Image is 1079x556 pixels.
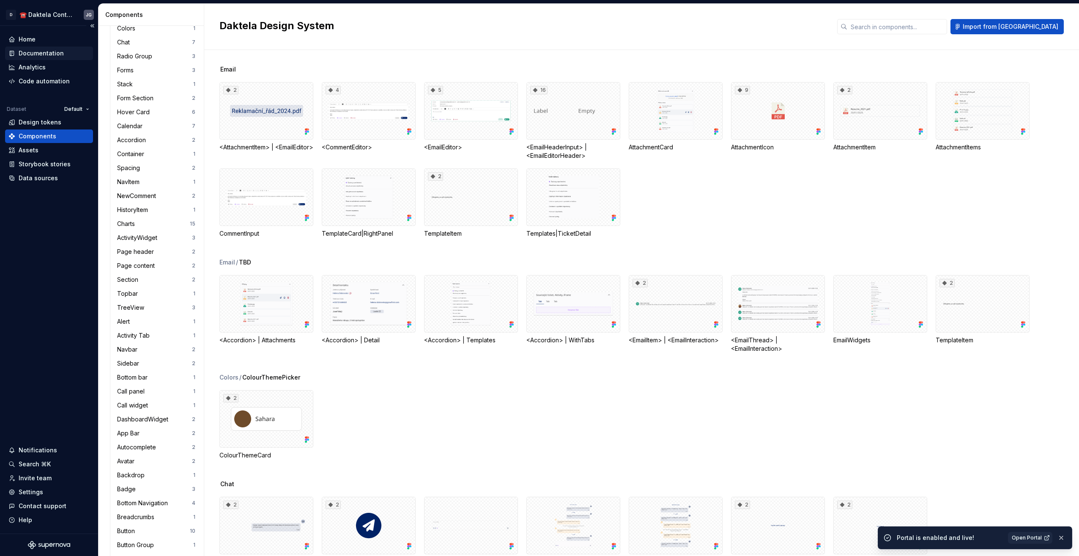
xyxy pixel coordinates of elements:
[117,248,157,256] div: Page header
[897,534,1003,542] div: Portal is enabled and live!
[114,343,199,356] a: Navbar2
[837,86,852,94] div: 2
[939,279,955,287] div: 2
[735,86,750,94] div: 9
[117,275,142,284] div: Section
[424,143,518,151] div: <EmailEditor>
[117,52,156,61] div: Radio Group
[326,501,341,509] div: 2
[19,132,56,140] div: Components
[193,332,195,339] div: 1
[735,501,750,509] div: 2
[193,472,195,479] div: 1
[19,35,36,44] div: Home
[193,514,195,520] div: 1
[629,275,723,353] div: 2<EmailItem> | <EmailInteraction>
[239,258,251,267] span: TBD
[114,119,199,133] a: Calendar7
[117,80,136,88] div: Stack
[19,446,57,454] div: Notifications
[424,229,518,238] div: TemplateItem
[5,47,93,60] a: Documentation
[219,143,313,151] div: <AttachmentItem> | <EmailEditor>
[731,336,825,353] div: <EmailThread> | <EmailInteraction>
[19,63,46,72] div: Analytics
[192,486,195,493] div: 3
[192,262,195,269] div: 2
[239,373,241,382] span: /
[28,541,70,549] svg: Supernova Logo
[114,259,199,272] a: Page content2
[19,11,74,19] div: ☎️ Daktela Contact Centre
[114,231,199,245] a: ActivityWidget3
[193,81,195,88] div: 1
[19,77,70,85] div: Code automation
[223,86,238,94] div: 2
[5,61,93,74] a: Analytics
[192,53,195,60] div: 3
[731,275,825,353] div: <EmailThread> | <EmailInteraction>
[192,500,195,506] div: 4
[114,371,199,384] a: Bottom bar1
[1012,534,1042,541] span: Open Portal
[193,318,195,325] div: 1
[192,39,195,46] div: 7
[220,65,236,74] span: Email
[193,206,195,213] div: 1
[5,129,93,143] a: Components
[633,279,648,287] div: 2
[2,6,96,24] button: D☎️ Daktela Contact CentreJG
[5,471,93,485] a: Invite team
[5,116,93,129] a: Design tokens
[530,86,548,94] div: 16
[19,49,64,58] div: Documentation
[428,172,443,181] div: 2
[731,82,825,160] div: 9AttachmentIcon
[117,359,142,368] div: Sidebar
[193,374,195,381] div: 1
[192,67,195,74] div: 3
[117,331,153,340] div: Activity Tab
[117,136,149,144] div: Accordion
[114,273,199,286] a: Section2
[117,108,153,116] div: Hover Card
[219,229,313,238] div: CommentInput
[114,454,199,468] a: Avatar2
[114,468,199,482] a: Backdrop1
[117,527,138,535] div: Button
[117,220,138,228] div: Charts
[428,86,443,94] div: 5
[192,137,195,143] div: 2
[114,105,199,119] a: Hover Card6
[192,123,195,129] div: 7
[117,303,148,312] div: TreeView
[5,513,93,527] button: Help
[117,234,161,242] div: ActivityWidget
[64,106,82,113] span: Default
[950,19,1064,34] button: Import from [GEOGRAPHIC_DATA]
[5,457,93,471] button: Search ⌘K
[192,193,195,199] div: 2
[19,160,71,168] div: Storybook stories
[114,36,199,49] a: Chat7
[5,171,93,185] a: Data sources
[424,168,518,238] div: 2TemplateItem
[192,95,195,102] div: 2
[526,82,620,160] div: 16<EmailHeaderInput> | <EmailEditorHeader>
[526,168,620,238] div: Templates|TicketDetail
[220,480,234,488] span: Chat
[223,394,238,402] div: 2
[19,118,61,127] div: Design tokens
[322,275,416,353] div: <Accordion> | Detail
[117,457,138,465] div: Avatar
[117,401,151,410] div: Call widget
[526,336,620,344] div: <Accordion> | WithTabs
[322,168,416,238] div: TemplateCard|RightPanel
[526,275,620,353] div: <Accordion> | WithTabs
[114,217,199,231] a: Charts15
[193,179,195,185] div: 1
[219,390,313,460] div: 2ColourThemeCard
[117,24,139,33] div: Colors
[117,513,158,521] div: Breadcrumbs
[114,287,199,300] a: Topbar1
